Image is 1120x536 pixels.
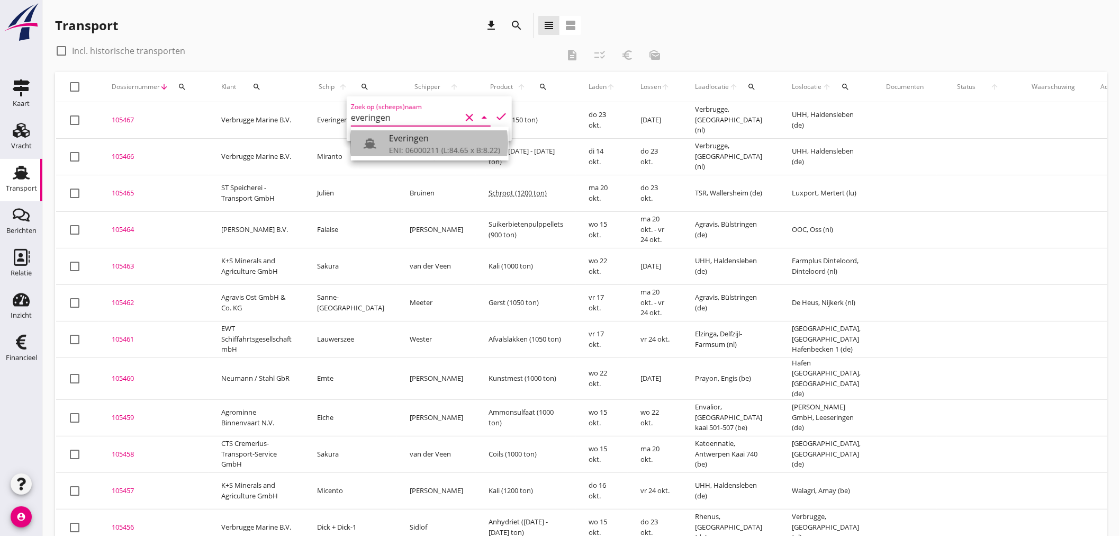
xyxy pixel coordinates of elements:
[55,17,118,34] div: Transport
[516,83,528,91] i: arrow_upward
[628,102,682,139] td: [DATE]
[209,436,304,472] td: CTS Cremerius-Transport-Service GmbH
[576,211,628,248] td: wo 15 okt.
[11,506,32,528] i: account_circle
[779,211,873,248] td: OOC, Oss (nl)
[209,248,304,284] td: K+S Minerals and Agriculture GmbH
[112,298,196,308] div: 105462
[160,83,168,91] i: arrow_downward
[576,472,628,509] td: do 16 okt.
[779,358,873,399] td: Hafen [GEOGRAPHIC_DATA], [GEOGRAPHIC_DATA] (de)
[779,102,873,139] td: UHH, Haldensleben (de)
[842,83,850,91] i: search
[682,358,779,399] td: Prayon, Engis (be)
[682,321,779,358] td: Elzinga, Delfzijl-Farmsum (nl)
[682,248,779,284] td: UHH, Haldensleben (de)
[682,472,779,509] td: UHH, Haldensleben (de)
[397,175,476,211] td: Bruinen
[1032,82,1076,92] div: Waarschuwing
[682,284,779,321] td: Agravis, Bülstringen (de)
[628,358,682,399] td: [DATE]
[410,82,445,92] span: Schipper
[389,145,500,156] div: ENI: 06000211 (L:84.65 x B:8.22)
[209,472,304,509] td: K+S Minerals and Agriculture GmbH
[112,82,160,92] span: Dossiernummer
[209,399,304,436] td: Agrominne Binnenvaart N.V.
[729,83,738,91] i: arrow_upward
[209,138,304,175] td: Verbrugge Marine B.V.
[489,82,516,92] span: Product
[209,211,304,248] td: [PERSON_NAME] B.V.
[397,472,476,509] td: [PERSON_NAME]
[317,82,337,92] span: Schip
[304,248,397,284] td: Sakura
[779,472,873,509] td: Walagri, Amay (be)
[11,312,32,319] div: Inzicht
[628,211,682,248] td: ma 20 okt. - vr 24 okt.
[779,284,873,321] td: De Heus, Nijkerk (nl)
[576,284,628,321] td: vr 17 okt.
[6,227,37,234] div: Berichten
[209,284,304,321] td: Agravis Ost GmbH & Co. KG
[628,321,682,358] td: vr 24 okt.
[485,19,498,32] i: download
[397,284,476,321] td: Meeter
[304,399,397,436] td: Eiche
[112,225,196,235] div: 105464
[112,449,196,460] div: 105458
[628,175,682,211] td: do 23 okt.
[209,102,304,139] td: Verbrugge Marine B.V.
[628,284,682,321] td: ma 20 okt. - vr 24 okt.
[640,82,661,92] span: Lossen
[389,132,500,145] div: Everingen
[476,321,576,358] td: Afvalslakken (1050 ton)
[628,436,682,472] td: ma 20 okt.
[539,83,548,91] i: search
[576,321,628,358] td: vr 17 okt.
[886,82,924,92] div: Documenten
[823,83,832,91] i: arrow_upward
[112,373,196,384] div: 105460
[112,522,196,533] div: 105456
[564,19,577,32] i: view_agenda
[397,248,476,284] td: van der Veen
[221,74,292,100] div: Klant
[576,248,628,284] td: wo 22 okt.
[576,399,628,436] td: wo 15 okt.
[792,82,823,92] span: Loslocatie
[589,82,607,92] span: Laden
[628,399,682,436] td: wo 22 okt.
[576,358,628,399] td: wo 22 okt.
[779,138,873,175] td: UHH, Haldensleben (de)
[779,248,873,284] td: Farmplus Dinteloord, Dinteloord (nl)
[983,83,1007,91] i: arrow_upward
[397,211,476,248] td: [PERSON_NAME]
[682,175,779,211] td: TSR, Wallersheim (de)
[950,82,983,92] span: Status
[489,188,547,198] span: Schroot (1200 ton)
[209,321,304,358] td: EWT Schiffahrtsgesellschaft mbH
[11,142,32,149] div: Vracht
[476,248,576,284] td: Kali (1000 ton)
[495,110,508,123] i: check
[576,138,628,175] td: di 14 okt.
[607,83,615,91] i: arrow_upward
[6,185,37,192] div: Transport
[476,284,576,321] td: Gerst (1050 ton)
[695,82,729,92] span: Laadlocatie
[360,83,369,91] i: search
[337,83,349,91] i: arrow_upward
[209,175,304,211] td: ST Speicherei - Transport GmbH
[661,83,670,91] i: arrow_upward
[178,83,186,91] i: search
[476,358,576,399] td: Kunstmest (1000 ton)
[304,472,397,509] td: Micento
[304,175,397,211] td: Juliën
[779,399,873,436] td: [PERSON_NAME] GmbH, Leeseringen (de)
[351,109,461,126] input: Zoek op (scheeps)naam
[682,138,779,175] td: Verbrugge, [GEOGRAPHIC_DATA] (nl)
[576,175,628,211] td: ma 20 okt.
[682,102,779,139] td: Verbrugge, [GEOGRAPHIC_DATA] (nl)
[252,83,261,91] i: search
[304,436,397,472] td: Sakura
